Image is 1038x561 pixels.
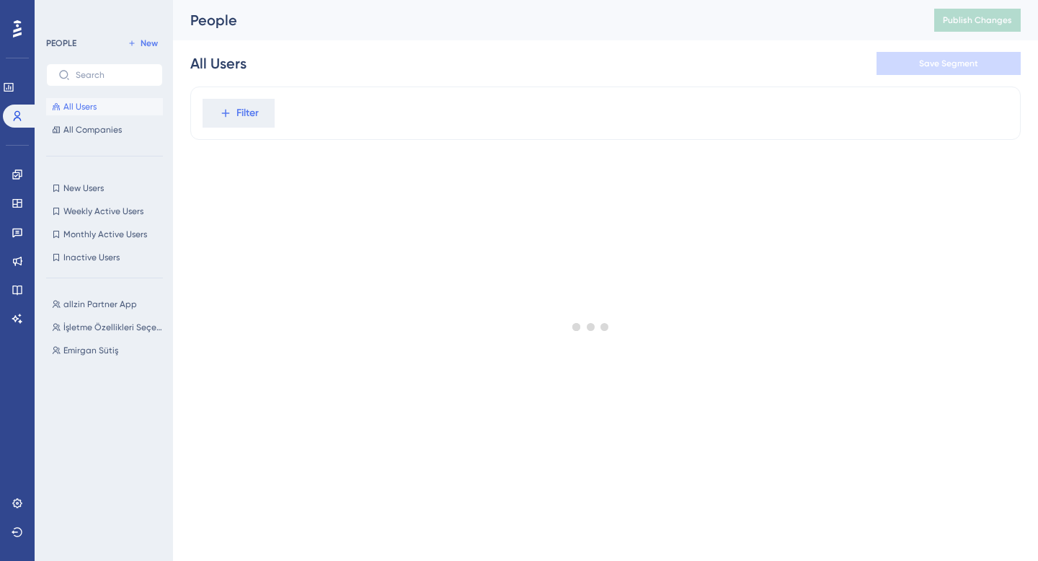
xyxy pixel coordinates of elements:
[123,35,163,52] button: New
[46,342,172,359] button: Emirgan Sütiş
[190,10,898,30] div: People
[63,299,137,310] span: allzin Partner App
[46,98,163,115] button: All Users
[934,9,1021,32] button: Publish Changes
[46,203,163,220] button: Weekly Active Users
[943,14,1012,26] span: Publish Changes
[46,249,163,266] button: Inactive Users
[919,58,978,69] span: Save Segment
[63,252,120,263] span: Inactive Users
[63,124,122,136] span: All Companies
[63,322,166,333] span: İşletme Özellikleri Seçenler
[63,182,104,194] span: New Users
[63,206,143,217] span: Weekly Active Users
[46,296,172,313] button: allzin Partner App
[141,37,158,49] span: New
[76,70,151,80] input: Search
[46,180,163,197] button: New Users
[63,345,118,356] span: Emirgan Sütiş
[46,226,163,243] button: Monthly Active Users
[190,53,247,74] div: All Users
[46,319,172,336] button: İşletme Özellikleri Seçenler
[46,121,163,138] button: All Companies
[63,229,147,240] span: Monthly Active Users
[46,37,76,49] div: PEOPLE
[877,52,1021,75] button: Save Segment
[63,101,97,112] span: All Users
